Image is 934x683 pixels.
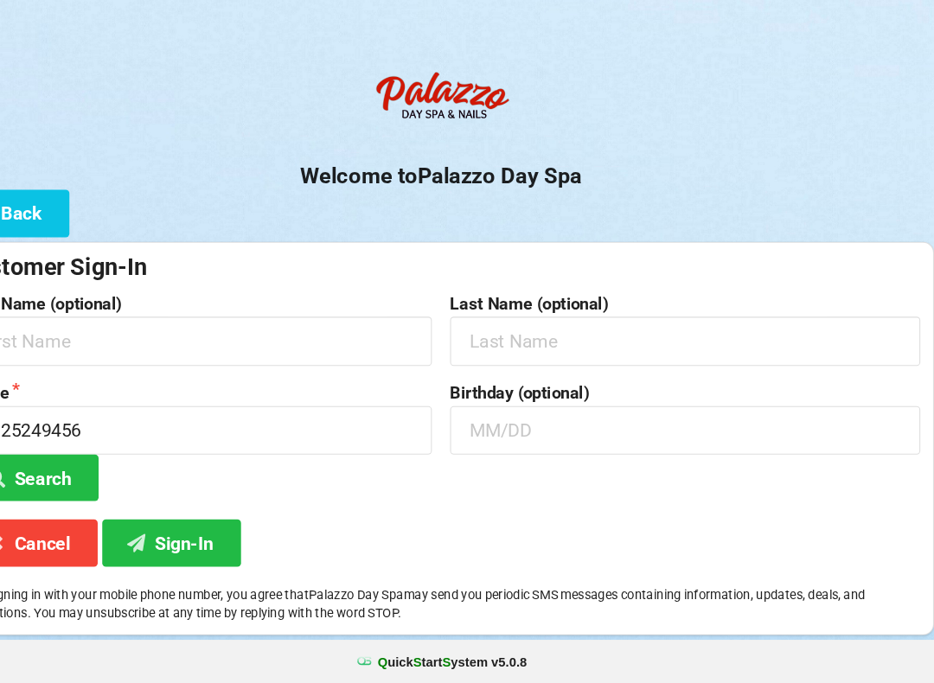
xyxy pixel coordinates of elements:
span: Q [407,655,417,669]
b: uick tart ystem v 5.0.8 [407,654,548,671]
span: S [468,655,476,669]
label: Phone [13,399,458,417]
input: MM/DD [476,420,921,466]
label: First Name (optional) [13,315,458,332]
p: By signing in with your mobile phone number, you agree that Palazzo Day Spa may send you periodic... [13,590,921,624]
div: Logout [864,13,903,25]
button: Search [13,466,143,510]
input: 1234567890 [13,420,458,466]
label: Last Name (optional) [476,315,921,332]
button: Cancel [13,527,142,571]
input: First Name [13,335,458,381]
span: S [441,655,449,669]
input: Last Name [476,335,921,381]
div: Customer Sign-In [13,274,921,303]
label: Birthday (optional) [476,399,921,417]
img: favicon.ico [386,654,403,671]
img: PalazzoDaySpaNails-Logo.png [398,94,536,163]
button: Sign-In [146,527,278,571]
